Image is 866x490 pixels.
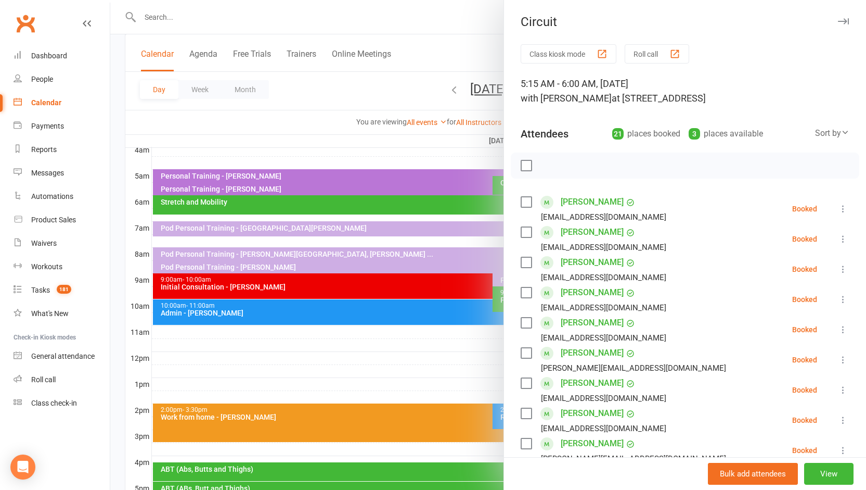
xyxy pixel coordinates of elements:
[561,435,624,452] a: [PERSON_NAME]
[31,192,73,200] div: Automations
[792,417,817,424] div: Booked
[792,296,817,303] div: Booked
[57,285,71,294] span: 181
[792,356,817,363] div: Booked
[504,15,866,29] div: Circuit
[541,210,666,224] div: [EMAIL_ADDRESS][DOMAIN_NAME]
[792,235,817,243] div: Booked
[792,326,817,333] div: Booked
[31,286,50,294] div: Tasks
[561,375,624,392] a: [PERSON_NAME]
[10,455,35,480] div: Open Intercom Messenger
[792,447,817,454] div: Booked
[31,169,64,177] div: Messages
[31,309,69,318] div: What's New
[31,145,57,154] div: Reports
[14,368,110,392] a: Roll call
[792,266,817,273] div: Booked
[14,279,110,302] a: Tasks 181
[541,452,726,466] div: [PERSON_NAME][EMAIL_ADDRESS][DOMAIN_NAME]
[625,44,689,64] button: Roll call
[612,128,624,140] div: 21
[689,128,700,140] div: 3
[815,127,849,140] div: Sort by
[14,232,110,255] a: Waivers
[14,68,110,91] a: People
[541,422,666,435] div: [EMAIL_ADDRESS][DOMAIN_NAME]
[14,185,110,208] a: Automations
[541,361,726,375] div: [PERSON_NAME][EMAIL_ADDRESS][DOMAIN_NAME]
[31,216,76,224] div: Product Sales
[792,386,817,394] div: Booked
[561,194,624,210] a: [PERSON_NAME]
[708,463,798,485] button: Bulk add attendees
[541,331,666,345] div: [EMAIL_ADDRESS][DOMAIN_NAME]
[14,115,110,138] a: Payments
[14,44,110,68] a: Dashboard
[31,122,64,130] div: Payments
[14,255,110,279] a: Workouts
[612,127,680,141] div: places booked
[561,315,624,331] a: [PERSON_NAME]
[14,91,110,115] a: Calendar
[31,52,67,60] div: Dashboard
[541,241,666,254] div: [EMAIL_ADDRESS][DOMAIN_NAME]
[14,138,110,161] a: Reports
[14,302,110,325] a: What's New
[12,10,38,36] a: Clubworx
[561,345,624,361] a: [PERSON_NAME]
[31,375,56,384] div: Roll call
[541,271,666,284] div: [EMAIL_ADDRESS][DOMAIN_NAME]
[14,392,110,415] a: Class kiosk mode
[31,98,61,107] div: Calendar
[541,392,666,405] div: [EMAIL_ADDRESS][DOMAIN_NAME]
[561,405,624,422] a: [PERSON_NAME]
[521,44,616,64] button: Class kiosk mode
[521,93,612,104] span: with [PERSON_NAME]
[689,127,763,141] div: places available
[804,463,854,485] button: View
[561,284,624,301] a: [PERSON_NAME]
[31,75,53,83] div: People
[31,262,62,271] div: Workouts
[31,352,95,360] div: General attendance
[521,127,568,141] div: Attendees
[31,239,57,247] div: Waivers
[792,205,817,212] div: Booked
[561,224,624,241] a: [PERSON_NAME]
[31,399,77,407] div: Class check-in
[14,345,110,368] a: General attendance kiosk mode
[541,301,666,315] div: [EMAIL_ADDRESS][DOMAIN_NAME]
[612,93,706,104] span: at [STREET_ADDRESS]
[14,208,110,232] a: Product Sales
[14,161,110,185] a: Messages
[521,77,849,106] div: 5:15 AM - 6:00 AM, [DATE]
[561,254,624,271] a: [PERSON_NAME]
